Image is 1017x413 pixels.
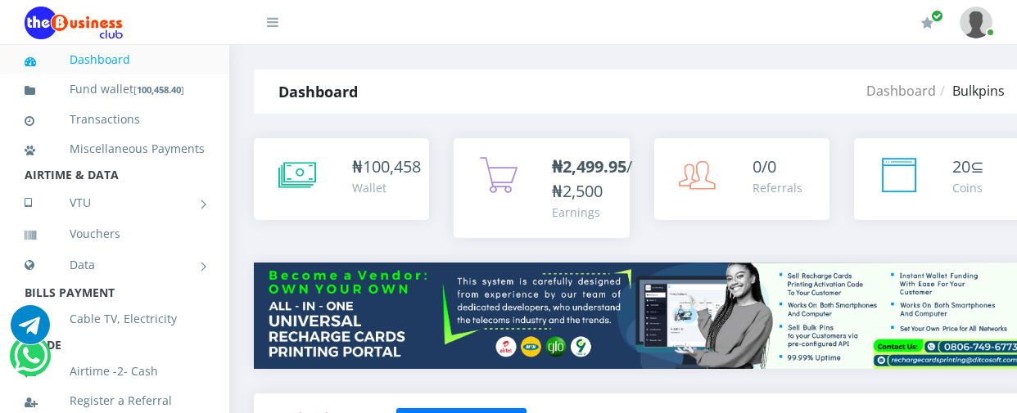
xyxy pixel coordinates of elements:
[363,155,421,177] span: 100,458
[25,41,205,79] a: Dashboard
[25,182,205,223] a: VTU
[352,179,421,196] div: Wallet
[753,155,776,177] span: 0/0
[14,348,47,375] a: Chat for support
[25,215,205,253] a: Vouchers
[352,155,421,179] div: ₦
[552,204,632,221] div: Earnings
[753,179,802,196] div: Referrals
[936,81,1005,101] li: Bulkpins
[11,317,50,344] a: Chat for support
[552,155,626,177] b: ₦2,499.95
[25,7,123,39] img: Logo
[25,245,205,285] a: Data
[654,138,829,220] a: 0/0 Referrals
[921,16,933,29] i: Renew/Upgrade Subscription
[25,101,205,138] a: Transactions
[952,155,970,177] span: 20
[952,155,984,179] div: ⊆
[952,179,984,196] div: Coins
[25,352,205,390] a: Airtime -2- Cash
[254,138,429,220] a: ₦100,458 Wallet
[25,130,205,168] a: Miscellaneous Payments
[552,155,632,202] span: /₦2,500
[931,10,943,22] span: Renew/Upgrade Subscription
[454,138,629,238] a: ₦2,499.95/₦2,500 Earnings
[278,82,358,101] strong: Dashboard
[25,300,205,338] a: Cable TV, Electricity
[25,70,205,109] a: Fund wallet[100,458.40]
[960,7,992,38] img: User
[866,82,936,100] a: Dashboard
[137,83,181,96] b: 100,458.40
[133,83,184,96] small: [ ]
